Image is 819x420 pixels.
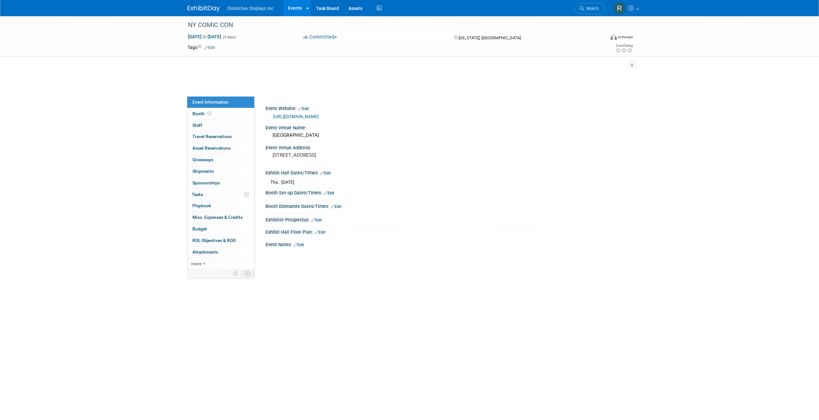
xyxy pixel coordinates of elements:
[192,226,207,231] span: Budget
[311,218,322,222] a: Edit
[187,258,254,269] a: more
[331,204,341,209] a: Edit
[301,34,340,41] button: Committed
[615,44,633,47] div: Event Rating
[187,223,254,235] a: Budget
[265,143,632,151] div: Event Venue Address:
[192,249,218,255] span: Attachments
[187,108,254,119] a: Booth
[206,111,212,116] span: Booth not reserved yet
[188,5,220,12] img: ExhibitDay
[192,169,214,174] span: Shipments
[192,203,211,208] span: Playbook
[575,3,605,14] a: Search
[187,177,254,189] a: Sponsorships
[298,107,309,111] a: Edit
[265,188,632,196] div: Booth Set-up Dates/Times:
[270,130,627,140] div: [GEOGRAPHIC_DATA]
[192,134,232,139] span: Travel Reservations
[265,168,632,176] div: Exhibit Hall Dates/Times:
[228,6,274,11] span: Distinctive Displays Inc
[187,235,254,246] a: ROI, Objectives & ROO
[187,154,254,165] a: Giveaways
[192,111,212,116] span: Booth
[187,131,254,142] a: Travel Reservations
[188,34,221,40] span: [DATE] [DATE]
[192,99,228,105] span: Event Information
[187,120,254,131] a: Staff
[187,143,254,154] a: Asset Reservations
[187,97,254,108] a: Event Information
[273,114,319,119] a: [URL][DOMAIN_NAME]
[186,19,595,31] div: NY COMIC CON
[192,238,236,243] span: ROI, Objectives & ROO
[324,191,334,195] a: Edit
[270,179,281,186] td: Thu.
[265,123,632,131] div: Event Venue Name:
[201,34,208,39] span: to
[191,261,201,266] span: more
[187,166,254,177] a: Shipments
[192,145,231,151] span: Asset Reservations
[293,243,304,247] a: Edit
[192,215,243,220] span: Misc. Expenses & Credits
[222,35,236,39] span: (4 days)
[320,171,331,175] a: Edit
[187,247,254,258] a: Attachments
[187,200,254,211] a: Playbook
[315,230,325,235] a: Edit
[618,35,633,40] div: In-Person
[188,44,215,51] td: Tags
[230,269,241,278] td: Personalize Event Tab Strip
[273,152,411,158] pre: [STREET_ADDRESS]
[204,45,215,50] a: Edit
[265,215,632,223] div: Exhibitor Prospectus:
[265,201,632,210] div: Booth Dismantle Dates/Times:
[192,192,203,197] span: Tasks
[192,123,202,128] span: Staff
[192,180,220,185] span: Sponsorships
[265,104,632,112] div: Event Website:
[567,33,633,43] div: Event Format
[610,34,617,40] img: Format-Inperson.png
[187,212,254,223] a: Misc. Expenses & Credits
[187,189,254,200] a: Tasks
[584,6,599,11] span: Search
[192,157,213,162] span: Giveaways
[265,227,632,236] div: Exhibit Hall Floor Plan:
[265,240,632,248] div: Event Notes:
[281,179,294,186] td: [DATE]
[613,2,626,14] img: ROBERT SARDIS
[459,35,521,40] span: [US_STATE], [GEOGRAPHIC_DATA]
[241,269,254,278] td: Toggle Event Tabs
